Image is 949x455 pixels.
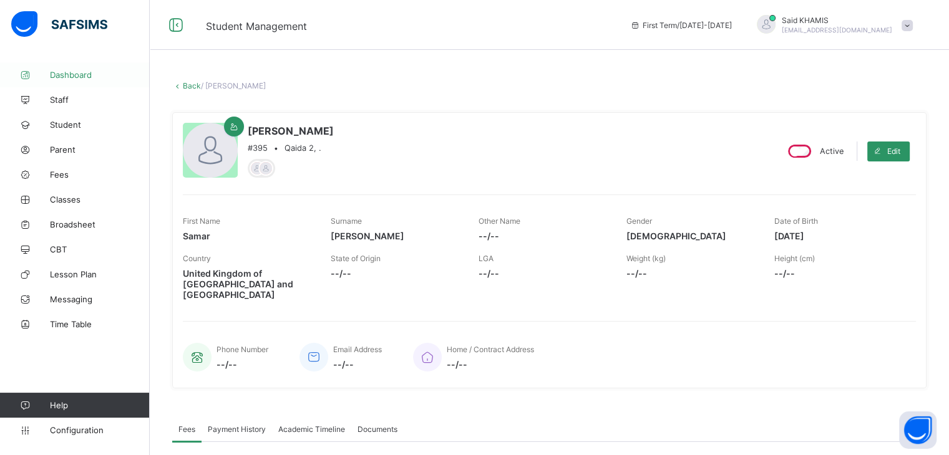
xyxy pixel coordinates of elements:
[183,216,220,226] span: First Name
[331,268,460,279] span: --/--
[331,216,362,226] span: Surname
[201,81,266,90] span: / [PERSON_NAME]
[50,145,150,155] span: Parent
[248,143,334,153] div: •
[479,268,608,279] span: --/--
[183,231,312,241] span: Samar
[358,424,397,434] span: Documents
[447,345,534,354] span: Home / Contract Address
[50,294,150,304] span: Messaging
[248,125,334,137] span: [PERSON_NAME]
[899,411,937,449] button: Open asap
[217,359,268,370] span: --/--
[626,254,666,263] span: Weight (kg)
[479,216,520,226] span: Other Name
[183,81,201,90] a: Back
[178,424,195,434] span: Fees
[479,254,494,263] span: LGA
[50,70,150,80] span: Dashboard
[744,15,919,36] div: SaidKHAMIS
[774,216,818,226] span: Date of Birth
[774,231,903,241] span: [DATE]
[183,268,312,300] span: United Kingdom of [GEOGRAPHIC_DATA] and [GEOGRAPHIC_DATA]
[333,345,382,354] span: Email Address
[626,216,652,226] span: Gender
[630,21,732,30] span: session/term information
[50,269,150,279] span: Lesson Plan
[50,319,150,329] span: Time Table
[782,16,892,25] span: Said KHAMIS
[331,254,381,263] span: State of Origin
[50,219,150,229] span: Broadsheet
[774,254,815,263] span: Height (cm)
[50,194,150,204] span: Classes
[782,26,892,34] span: [EMAIL_ADDRESS][DOMAIN_NAME]
[479,231,608,241] span: --/--
[278,424,345,434] span: Academic Timeline
[11,11,107,37] img: safsims
[447,359,534,370] span: --/--
[774,268,903,279] span: --/--
[217,345,268,354] span: Phone Number
[333,359,382,370] span: --/--
[820,146,844,156] span: Active
[208,424,266,434] span: Payment History
[887,146,900,156] span: Edit
[50,244,150,254] span: CBT
[50,120,150,130] span: Student
[248,143,268,153] span: #395
[183,254,211,263] span: Country
[285,143,321,153] span: Qaida 2, .
[50,425,149,435] span: Configuration
[626,231,756,241] span: [DEMOGRAPHIC_DATA]
[50,400,149,410] span: Help
[331,231,460,241] span: [PERSON_NAME]
[626,268,756,279] span: --/--
[50,95,150,105] span: Staff
[206,20,307,32] span: Student Management
[50,170,150,180] span: Fees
